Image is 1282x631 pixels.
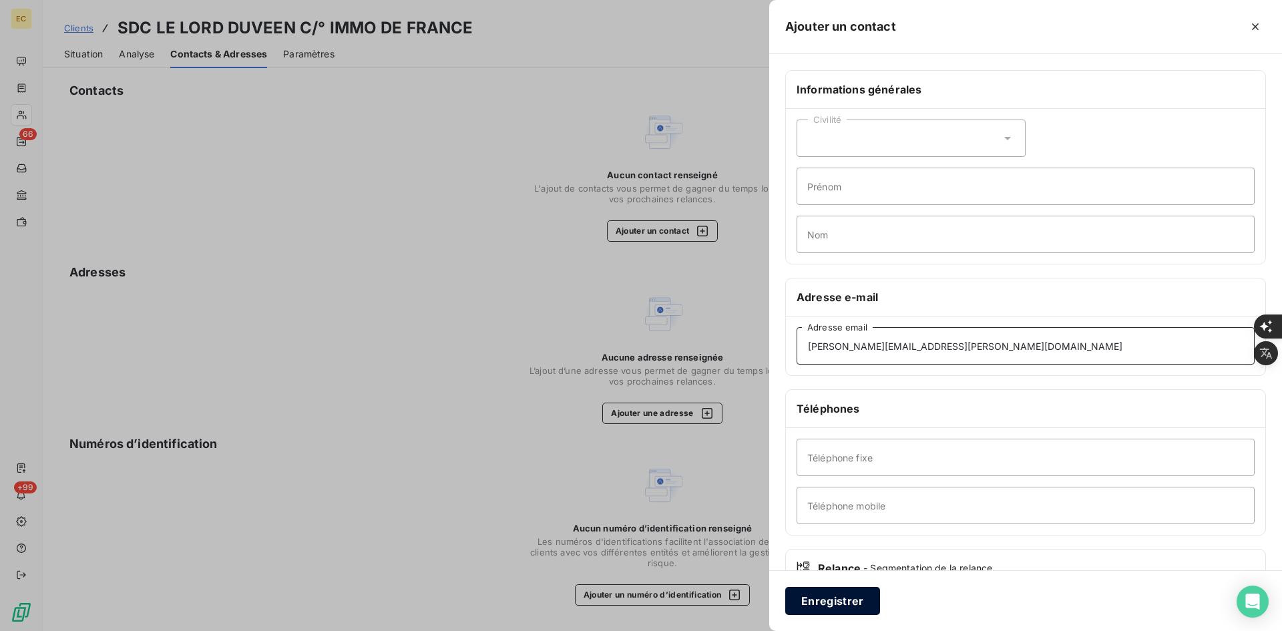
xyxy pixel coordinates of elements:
[797,216,1255,253] input: placeholder
[797,289,1255,305] h6: Adresse e-mail
[797,439,1255,476] input: placeholder
[797,327,1255,365] input: placeholder
[797,487,1255,524] input: placeholder
[797,81,1255,97] h6: Informations générales
[797,168,1255,205] input: placeholder
[797,560,1255,576] div: Relance
[785,17,896,36] h5: Ajouter un contact
[785,587,880,615] button: Enregistrer
[863,562,992,575] span: - Segmentation de la relance
[797,401,1255,417] h6: Téléphones
[1237,586,1269,618] div: Open Intercom Messenger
